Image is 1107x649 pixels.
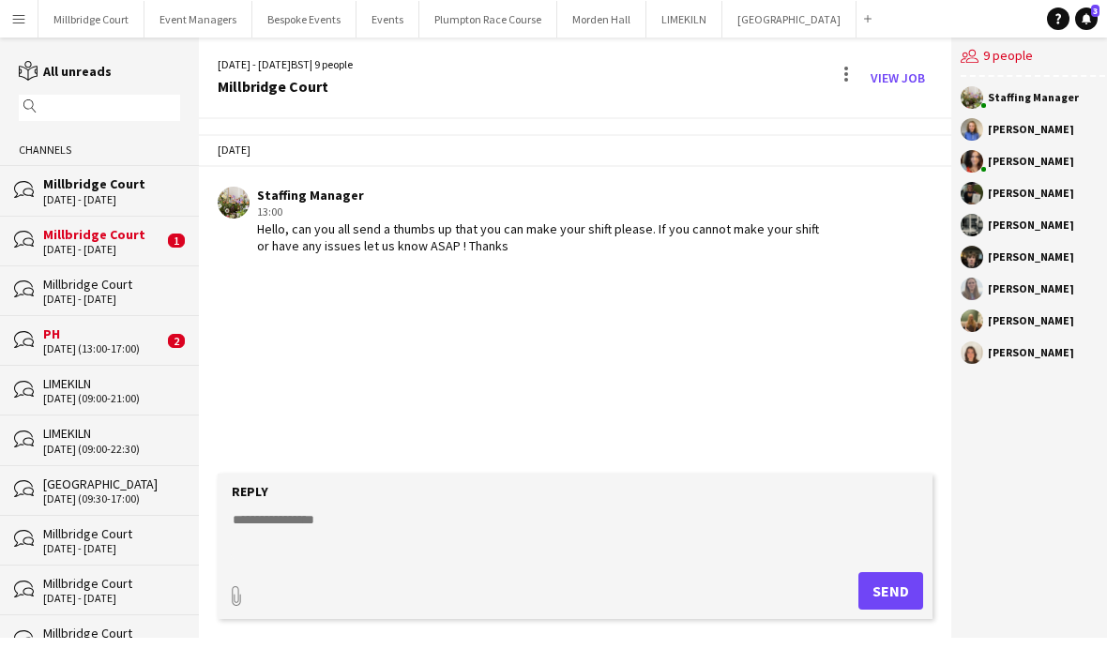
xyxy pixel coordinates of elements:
[988,219,1074,231] div: [PERSON_NAME]
[168,234,185,248] span: 1
[43,525,180,542] div: Millbridge Court
[988,124,1074,135] div: [PERSON_NAME]
[988,92,1079,103] div: Staffing Manager
[988,251,1074,263] div: [PERSON_NAME]
[43,325,163,342] div: PH
[43,243,163,256] div: [DATE] - [DATE]
[43,293,180,306] div: [DATE] - [DATE]
[43,443,180,456] div: [DATE] (09:00-22:30)
[43,625,180,641] div: Millbridge Court
[43,375,180,392] div: LIMEKILN
[144,1,252,38] button: Event Managers
[19,63,112,80] a: All unreads
[43,575,180,592] div: Millbridge Court
[257,204,819,220] div: 13:00
[257,187,819,204] div: Staffing Manager
[252,1,356,38] button: Bespoke Events
[43,175,180,192] div: Millbridge Court
[43,542,180,555] div: [DATE] - [DATE]
[199,134,950,166] div: [DATE]
[43,475,180,492] div: [GEOGRAPHIC_DATA]
[218,56,353,73] div: [DATE] - [DATE] | 9 people
[43,492,180,506] div: [DATE] (09:30-17:00)
[43,425,180,442] div: LIMEKILN
[43,392,180,405] div: [DATE] (09:00-21:00)
[232,483,268,500] label: Reply
[43,592,180,605] div: [DATE] - [DATE]
[988,188,1074,199] div: [PERSON_NAME]
[646,1,722,38] button: LIMEKILN
[356,1,419,38] button: Events
[43,276,180,293] div: Millbridge Court
[1075,8,1098,30] a: 3
[43,342,163,355] div: [DATE] (13:00-17:00)
[988,315,1074,326] div: [PERSON_NAME]
[988,156,1074,167] div: [PERSON_NAME]
[43,193,180,206] div: [DATE] - [DATE]
[961,38,1105,77] div: 9 people
[863,63,933,93] a: View Job
[1091,5,1099,17] span: 3
[722,1,857,38] button: [GEOGRAPHIC_DATA]
[419,1,557,38] button: Plumpton Race Course
[168,334,185,348] span: 2
[858,572,923,610] button: Send
[218,78,353,95] div: Millbridge Court
[988,283,1074,294] div: [PERSON_NAME]
[988,347,1074,358] div: [PERSON_NAME]
[557,1,646,38] button: Morden Hall
[291,57,310,71] span: BST
[257,220,819,254] div: Hello, can you all send a thumbs up that you can make your shift please. If you cannot make your ...
[38,1,144,38] button: Millbridge Court
[43,226,163,243] div: Millbridge Court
